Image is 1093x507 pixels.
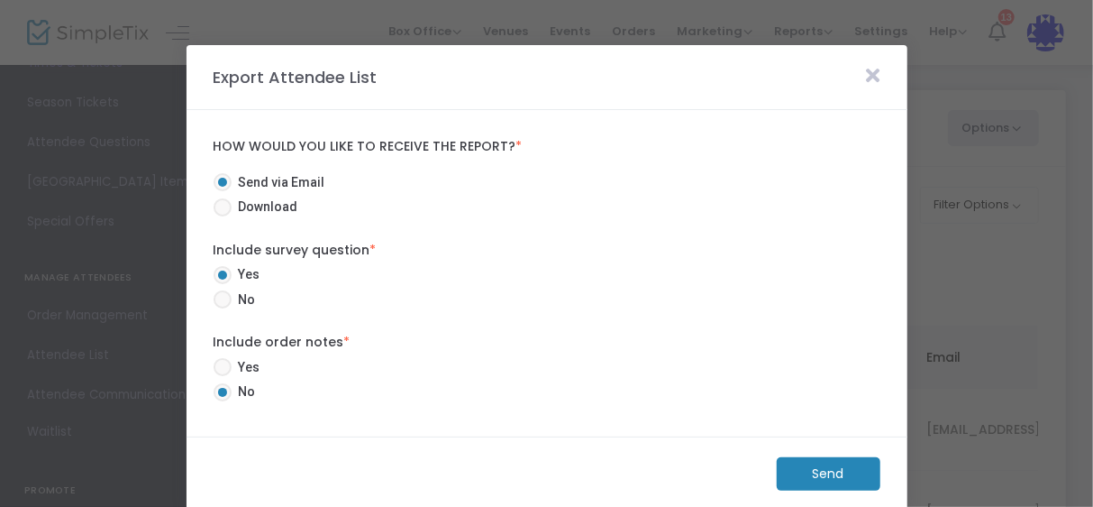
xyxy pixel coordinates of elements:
[777,457,880,491] m-button: Send
[232,383,256,401] span: No
[214,241,880,260] label: Include survey question
[205,65,387,89] m-panel-title: Export Attendee List
[232,198,298,217] span: Download
[187,45,907,110] m-panel-header: Export Attendee List
[232,173,325,192] span: Send via Email
[232,358,260,377] span: Yes
[214,139,880,155] label: How would you like to receive the report?
[232,290,256,309] span: No
[214,333,880,352] label: Include order notes
[232,265,260,284] span: Yes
